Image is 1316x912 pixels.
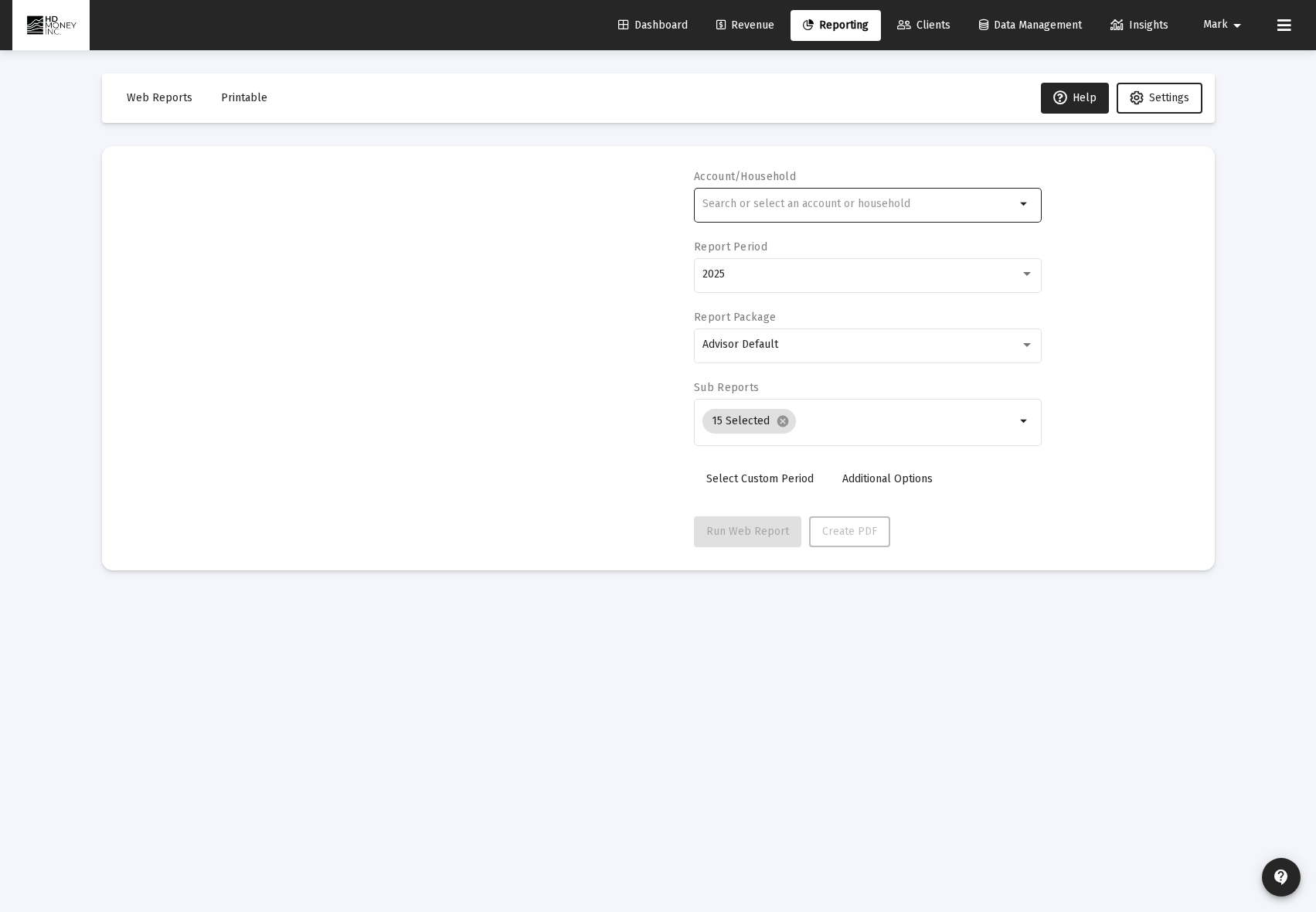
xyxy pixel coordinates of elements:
[618,19,688,32] span: Dashboard
[1098,10,1181,41] a: Insights
[885,10,963,41] a: Clients
[24,10,78,41] img: Dashboard
[702,338,778,351] span: Advisor Default
[776,414,790,428] mat-icon: cancel
[1185,9,1265,40] button: Mark
[702,198,1015,210] input: Search or select an account or household
[209,83,280,114] button: Printable
[1203,19,1228,32] span: Mark
[809,516,890,547] button: Create PDF
[1228,10,1246,41] mat-icon: arrow_drop_down
[702,267,725,281] span: 2025
[702,406,1015,437] mat-chip-list: Selection
[842,472,933,485] span: Additional Options
[1015,195,1034,213] mat-icon: arrow_drop_down
[606,10,700,41] a: Dashboard
[706,525,789,538] span: Run Web Report
[967,10,1094,41] a: Data Management
[694,240,767,254] label: Report Period
[1053,91,1097,104] span: Help
[221,91,267,104] span: Printable
[791,10,881,41] a: Reporting
[127,91,192,104] span: Web Reports
[704,10,787,41] a: Revenue
[231,281,444,434] img: reporting
[706,472,814,485] span: Select Custom Period
[702,409,796,434] mat-chip: 15 Selected
[1149,91,1189,104] span: Settings
[694,311,776,324] label: Report Package
[716,19,774,32] span: Revenue
[114,83,205,114] button: Web Reports
[694,381,759,394] label: Sub Reports
[1041,83,1109,114] button: Help
[1110,19,1168,32] span: Insights
[453,316,588,434] img: reporting-alt
[979,19,1082,32] span: Data Management
[1117,83,1202,114] button: Settings
[897,19,950,32] span: Clients
[803,19,869,32] span: Reporting
[694,170,796,183] label: Account/Household
[694,516,801,547] button: Run Web Report
[1272,868,1290,886] mat-icon: contact_support
[822,525,877,538] span: Create PDF
[1015,412,1034,430] mat-icon: arrow_drop_down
